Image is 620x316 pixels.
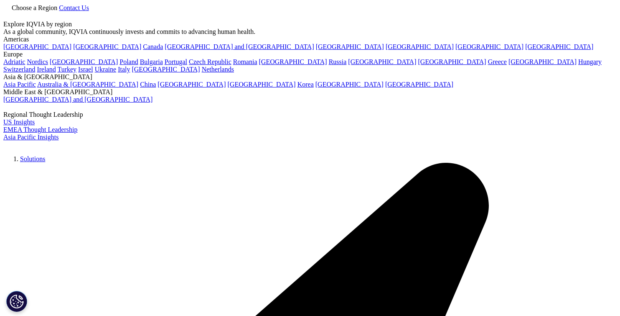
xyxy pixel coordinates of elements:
a: Bulgaria [140,58,163,65]
a: Canada [143,43,163,50]
a: EMEA Thought Leadership [3,126,77,133]
a: [GEOGRAPHIC_DATA] [508,58,577,65]
a: Italy [118,66,130,73]
a: Czech Republic [189,58,231,65]
a: [GEOGRAPHIC_DATA] [73,43,141,50]
a: [GEOGRAPHIC_DATA] and [GEOGRAPHIC_DATA] [3,96,152,103]
a: Ireland [37,66,56,73]
a: [GEOGRAPHIC_DATA] [3,43,71,50]
a: Greece [488,58,507,65]
a: Turkey [57,66,76,73]
a: Asia Pacific [3,81,36,88]
a: China [140,81,156,88]
div: Europe [3,51,617,58]
a: Netherlands [202,66,234,73]
a: [GEOGRAPHIC_DATA] [158,81,226,88]
a: Poland [119,58,138,65]
a: [GEOGRAPHIC_DATA] [418,58,486,65]
a: Russia [329,58,347,65]
a: Adriatic [3,58,25,65]
div: Asia & [GEOGRAPHIC_DATA] [3,73,617,81]
div: Explore IQVIA by region [3,21,617,28]
a: [GEOGRAPHIC_DATA] [228,81,296,88]
a: [GEOGRAPHIC_DATA] [316,43,384,50]
a: [GEOGRAPHIC_DATA] [525,43,593,50]
a: [GEOGRAPHIC_DATA] [385,81,453,88]
a: Switzerland [3,66,35,73]
a: Romania [233,58,257,65]
a: Contact Us [59,4,89,11]
a: [GEOGRAPHIC_DATA] [455,43,523,50]
span: Choose a Region [12,4,57,11]
a: Hungary [578,58,602,65]
a: Nordics [27,58,48,65]
div: Regional Thought Leadership [3,111,617,118]
div: As a global community, IQVIA continuously invests and commits to advancing human health. [3,28,617,36]
div: Americas [3,36,617,43]
a: [GEOGRAPHIC_DATA] [348,58,416,65]
a: Australia & [GEOGRAPHIC_DATA] [37,81,138,88]
button: Cookies Settings [6,291,27,312]
a: Solutions [20,155,45,162]
div: Middle East & [GEOGRAPHIC_DATA] [3,88,617,96]
a: Portugal [165,58,187,65]
a: Korea [297,81,314,88]
a: [GEOGRAPHIC_DATA] [386,43,454,50]
a: [GEOGRAPHIC_DATA] and [GEOGRAPHIC_DATA] [165,43,314,50]
a: Israel [78,66,93,73]
a: [GEOGRAPHIC_DATA] [50,58,118,65]
a: Asia Pacific Insights [3,134,58,141]
a: [GEOGRAPHIC_DATA] [315,81,384,88]
a: [GEOGRAPHIC_DATA] [132,66,200,73]
a: US Insights [3,118,35,126]
a: [GEOGRAPHIC_DATA] [259,58,327,65]
a: Ukraine [95,66,117,73]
